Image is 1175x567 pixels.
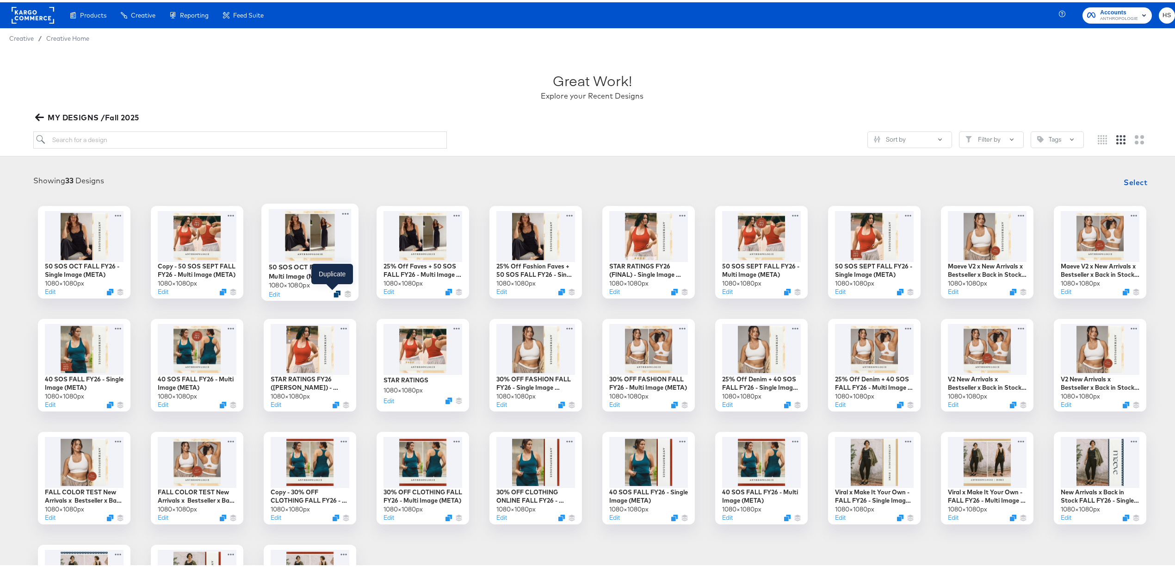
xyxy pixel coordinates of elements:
[671,399,678,406] svg: Duplicate
[151,317,243,409] div: 40 SOS FALL FY26 - Multi Image (META)1080×1080pxEditDuplicate
[835,285,846,294] button: Edit
[45,285,56,294] button: Edit
[1031,129,1084,146] button: TagTags
[948,486,1027,503] div: Viral x Make It Your Own - FALL FY26 - Multi Image (META)
[496,390,536,399] div: 1080 × 1080 px
[33,173,104,184] div: Showing Designs
[609,398,620,407] button: Edit
[541,88,643,99] div: Explore your Recent Designs
[46,32,89,40] a: Creative Home
[558,512,565,519] svg: Duplicate
[1061,373,1139,390] div: V2 New Arrivals x Bestseller x Back in Stock FALL FY26 - Single Image (META)
[602,204,695,296] div: STAR RATINGS FY26 (FINAL) - Single Image (META)1080×1080pxEditDuplicate
[722,285,733,294] button: Edit
[1123,399,1129,406] button: Duplicate
[609,260,688,277] div: STAR RATINGS FY26 (FINAL) - Single Image (META)
[1061,285,1071,294] button: Edit
[1061,260,1139,277] div: Maeve V2 x New Arrivals x Bestseller x Back in Stock FALL FY26 - Multi Image (META)
[948,260,1027,277] div: Maeve V2 x New Arrivals x Bestseller x Back in Stock FALL FY26 - Single Image (META)
[715,204,808,296] div: 50 SOS SEPT FALL FY26 - Multi Image (META)1080×1080pxEditDuplicate
[158,277,197,286] div: 1080 × 1080 px
[220,512,226,519] button: Duplicate
[609,503,649,511] div: 1080 × 1080 px
[897,512,903,519] button: Duplicate
[445,512,452,519] button: Duplicate
[158,503,197,511] div: 1080 × 1080 px
[158,486,236,503] div: FALL COLOR TEST New Arrivals x Bestseller x Back in Stock FALL FY26 - Multi Image (META)
[45,277,84,286] div: 1080 × 1080 px
[897,287,903,293] svg: Duplicate
[722,373,801,390] div: 25% Off Denim + 40 SOS FALL FY26 - Single Image (META)
[269,287,280,296] button: Edit
[722,503,761,511] div: 1080 × 1080 px
[496,398,507,407] button: Edit
[948,503,987,511] div: 1080 × 1080 px
[1010,287,1016,293] svg: Duplicate
[334,288,340,295] button: Duplicate
[1159,5,1175,21] button: HS
[45,503,84,511] div: 1080 × 1080 px
[151,430,243,522] div: FALL COLOR TEST New Arrivals x Bestseller x Back in Stock FALL FY26 - Multi Image (META)1080×1080...
[715,317,808,409] div: 25% Off Denim + 40 SOS FALL FY26 - Single Image (META)1080×1080pxEditDuplicate
[383,394,394,403] button: Edit
[671,512,678,519] svg: Duplicate
[158,373,236,390] div: 40 SOS FALL FY26 - Multi Image (META)
[722,486,801,503] div: 40 SOS FALL FY26 - Multi Image (META)
[107,399,113,406] button: Duplicate
[1010,512,1016,519] button: Duplicate
[874,134,880,140] svg: Sliders
[1135,133,1144,142] svg: Large grid
[558,287,565,293] button: Duplicate
[602,430,695,522] div: 40 SOS FALL FY26 - Single Image (META)1080×1080pxEditDuplicate
[722,390,761,399] div: 1080 × 1080 px
[180,9,209,17] span: Reporting
[158,398,168,407] button: Edit
[271,398,281,407] button: Edit
[1061,277,1100,286] div: 1080 × 1080 px
[553,69,632,88] div: Great Work!
[45,398,56,407] button: Edit
[131,9,155,17] span: Creative
[722,511,733,520] button: Edit
[271,390,310,399] div: 1080 × 1080 px
[383,374,428,382] div: STAR RATINGS
[496,486,575,503] div: 30% OFF CLOTHING ONLINE FALL FY26 - Single Image (META)
[965,134,972,140] svg: Filter
[784,399,791,406] button: Duplicate
[489,430,582,522] div: 30% OFF CLOTHING ONLINE FALL FY26 - Single Image (META)1080×1080pxEditDuplicate
[383,486,462,503] div: 30% OFF CLOTHING FALL FY26 - Multi Image (META)
[333,512,339,519] svg: Duplicate
[1100,13,1138,20] span: ANTHROPOLOGIE
[609,285,620,294] button: Edit
[45,390,84,399] div: 1080 × 1080 px
[445,287,452,293] svg: Duplicate
[261,201,359,299] div: 50 SOS OCT FALL FY26 - Multi Image (META)1080×1080pxEditDuplicate
[1037,134,1044,140] svg: Tag
[151,204,243,296] div: Copy - 50 SOS SEPT FALL FY26 - Multi Image (META)1080×1080pxEditDuplicate
[835,260,914,277] div: 50 SOS SEPT FALL FY26 - Single Image (META)
[1061,511,1071,520] button: Edit
[835,398,846,407] button: Edit
[271,511,281,520] button: Edit
[1054,430,1146,522] div: New Arrivals x Back in Stock FALL FY26 - Single Image (META)1080×1080pxEditDuplicate
[835,373,914,390] div: 25% Off Denim + 40 SOS FALL FY26 - Multi Image (META)
[835,486,914,503] div: Viral x Make It Your Own - FALL FY26 - Single Image (META)
[835,503,874,511] div: 1080 × 1080 px
[271,486,349,503] div: Copy - 30% OFF CLOTHING FALL FY26 - Multi Image (META)
[959,129,1024,146] button: FilterFilter by
[220,287,226,293] svg: Duplicate
[34,32,46,40] span: /
[1054,204,1146,296] div: Maeve V2 x New Arrivals x Bestseller x Back in Stock FALL FY26 - Multi Image (META)1080×1080pxEdi...
[722,260,801,277] div: 50 SOS SEPT FALL FY26 - Multi Image (META)
[333,399,339,406] button: Duplicate
[784,287,791,293] svg: Duplicate
[445,395,452,402] svg: Duplicate
[948,398,959,407] button: Edit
